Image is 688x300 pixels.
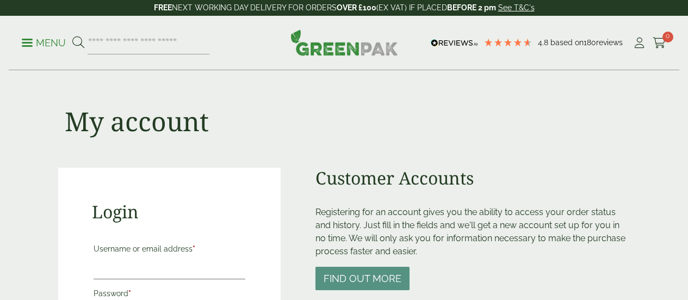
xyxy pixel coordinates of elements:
[584,38,596,47] span: 180
[653,35,666,51] a: 0
[315,274,410,284] a: Find out more
[94,241,246,256] label: Username or email address
[92,201,247,222] h2: Login
[484,38,532,47] div: 4.78 Stars
[154,3,172,12] strong: FREE
[290,29,398,56] img: GreenPak Supplies
[65,106,209,137] h1: My account
[337,3,376,12] strong: OVER £100
[538,38,550,47] span: 4.8
[22,36,66,47] a: Menu
[662,32,673,42] span: 0
[653,38,666,48] i: Cart
[22,36,66,50] p: Menu
[431,39,478,47] img: REVIEWS.io
[315,206,630,258] p: Registering for an account gives you the ability to access your order status and history. Just fi...
[498,3,535,12] a: See T&C's
[315,168,630,188] h2: Customer Accounts
[447,3,496,12] strong: BEFORE 2 pm
[315,267,410,290] button: Find out more
[633,38,646,48] i: My Account
[550,38,584,47] span: Based on
[596,38,623,47] span: reviews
